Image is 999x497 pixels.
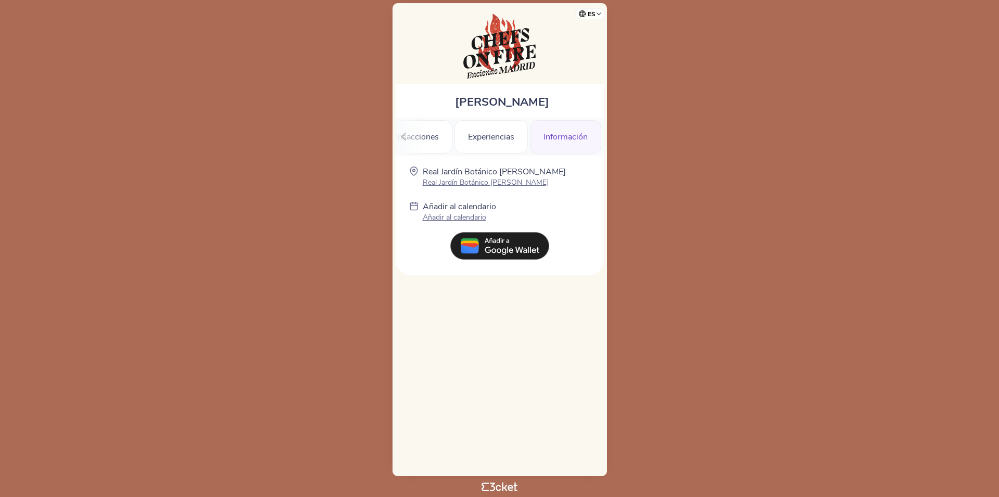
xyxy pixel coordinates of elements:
[454,120,528,154] div: Experiencias
[454,130,528,142] a: Experiencias
[423,177,566,187] p: Real Jardín Botánico [PERSON_NAME]
[455,94,549,110] span: [PERSON_NAME]
[530,130,601,142] a: Información
[423,201,496,212] p: Añadir al calendario
[463,14,535,79] img: Chefs on Fire Madrid 2025
[450,232,549,260] img: es_add_to_google_wallet.c958c922.svg
[423,166,566,187] a: Real Jardín Botánico [PERSON_NAME] Real Jardín Botánico [PERSON_NAME]
[423,166,566,177] p: Real Jardín Botánico [PERSON_NAME]
[423,201,496,224] a: Añadir al calendario Añadir al calendario
[530,120,601,154] div: Información
[423,212,496,222] p: Añadir al calendario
